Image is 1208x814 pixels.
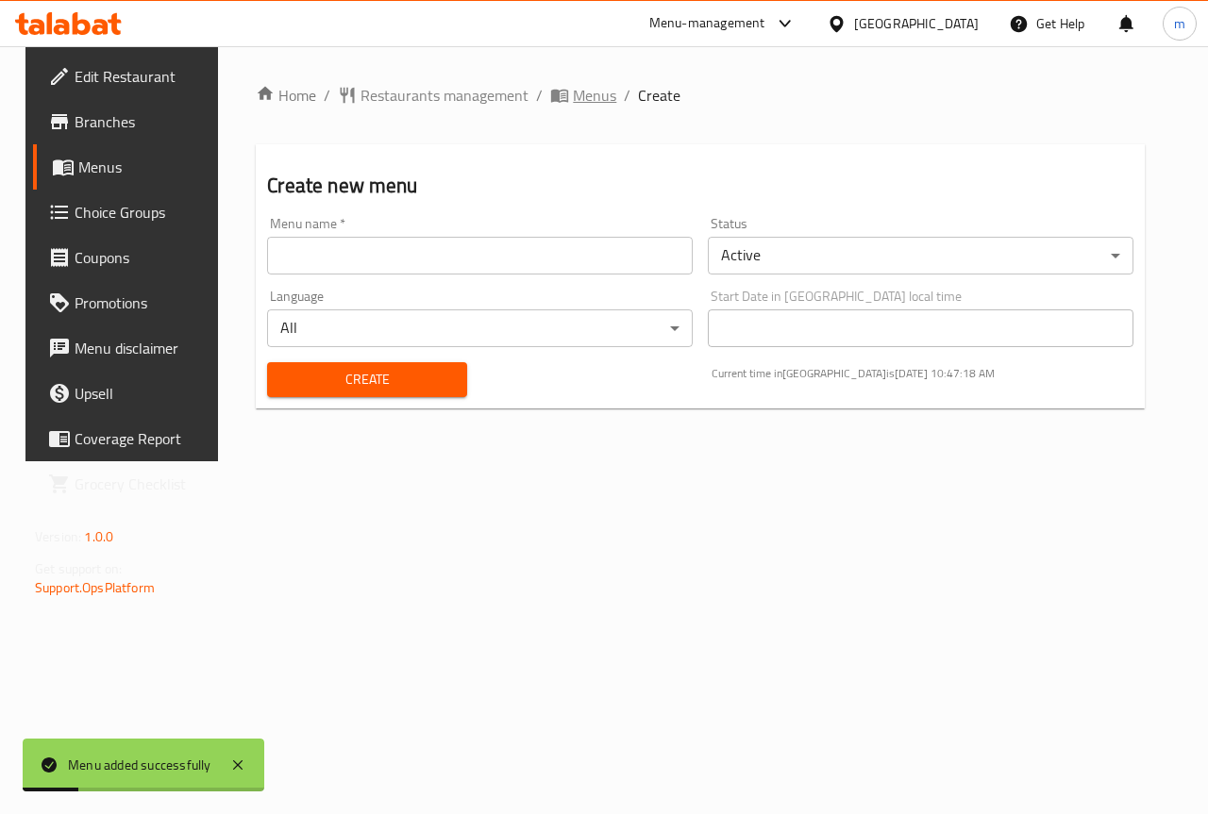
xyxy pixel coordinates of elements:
div: [GEOGRAPHIC_DATA] [854,13,979,34]
span: Edit Restaurant [75,65,212,88]
span: m [1174,13,1185,34]
span: Version: [35,524,81,549]
li: / [324,84,330,107]
a: Choice Groups [33,190,227,235]
a: Support.OpsPlatform [35,575,155,600]
button: Create [267,362,466,397]
a: Menus [33,144,227,190]
a: Coverage Report [33,416,227,461]
a: Coupons [33,235,227,280]
a: Branches [33,99,227,144]
span: Menus [573,84,616,107]
span: Menu disclaimer [75,337,212,359]
span: Create [282,368,451,391]
span: Menus [78,156,212,178]
a: Promotions [33,280,227,325]
div: All [267,309,693,347]
a: Home [256,84,316,107]
a: Menus [550,84,616,107]
span: Upsell [75,382,212,405]
div: Menu-management [649,12,765,35]
span: Get support on: [35,557,122,581]
div: Active [708,237,1133,274]
nav: breadcrumb [256,84,1145,107]
a: Menu disclaimer [33,325,227,371]
a: Edit Restaurant [33,54,227,99]
input: Please enter Menu name [267,237,693,274]
a: Restaurants management [338,84,528,107]
span: Grocery Checklist [75,473,212,495]
p: Current time in [GEOGRAPHIC_DATA] is [DATE] 10:47:18 AM [712,365,1133,382]
span: Promotions [75,291,212,314]
a: Grocery Checklist [33,461,227,507]
span: Coverage Report [75,427,212,450]
h2: Create new menu [267,172,1133,200]
span: Branches [75,110,212,133]
li: / [624,84,630,107]
span: Restaurants management [361,84,528,107]
div: Menu added successfully [68,755,211,775]
li: / [536,84,543,107]
span: Create [638,84,680,107]
a: Upsell [33,371,227,416]
span: Choice Groups [75,201,212,224]
span: 1.0.0 [84,524,113,549]
span: Coupons [75,246,212,269]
